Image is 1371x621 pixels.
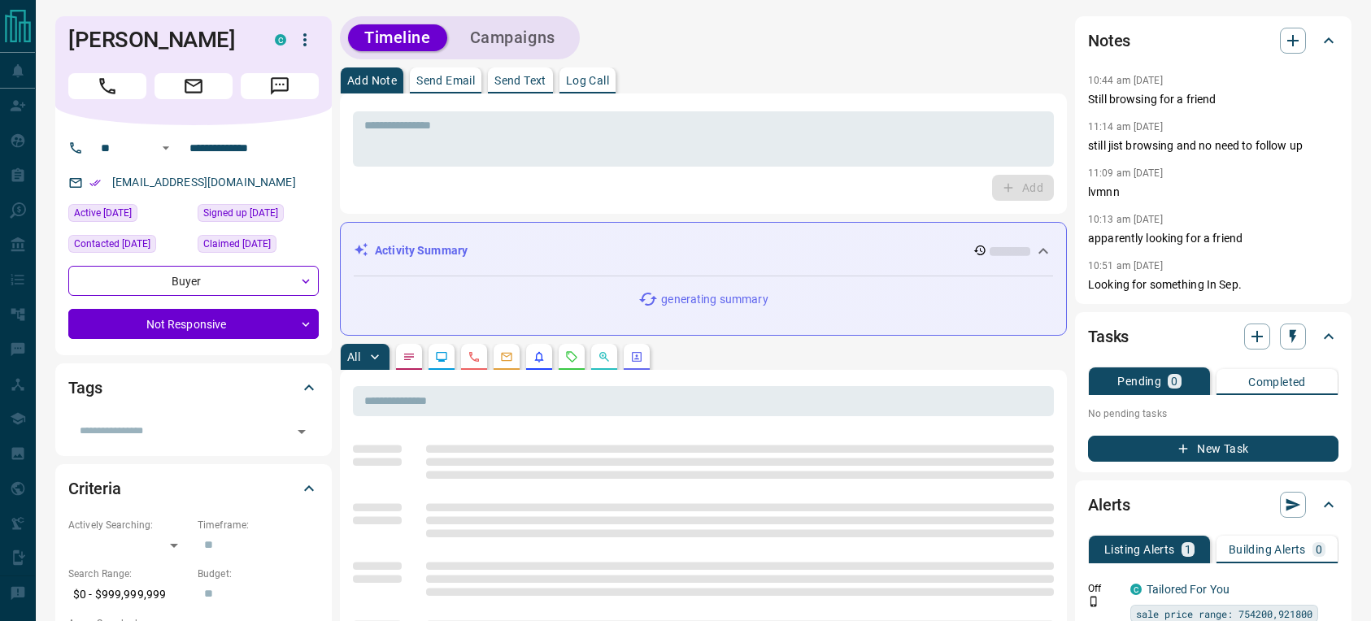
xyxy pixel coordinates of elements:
div: Criteria [68,469,319,508]
p: Add Note [347,75,397,86]
h2: Tasks [1088,324,1129,350]
p: Budget: [198,567,319,581]
div: Not Responsive [68,309,319,339]
p: 10:13 am [DATE] [1088,214,1163,225]
div: Activity Summary [354,236,1053,266]
p: Off [1088,581,1121,596]
a: Tailored For You [1147,583,1230,596]
div: Tags [68,368,319,407]
span: Email [155,73,233,99]
svg: Calls [468,350,481,363]
svg: Emails [500,350,513,363]
h2: Notes [1088,28,1130,54]
svg: Opportunities [598,350,611,363]
p: Building Alerts [1229,544,1306,555]
p: 0 [1316,544,1322,555]
button: Timeline [348,24,447,51]
p: No pending tasks [1088,402,1338,426]
button: Open [290,420,313,443]
span: Message [241,73,319,99]
div: Fri May 30 2025 [68,235,189,258]
p: still jist browsing and no need to follow up [1088,137,1338,154]
span: Call [68,73,146,99]
button: Open [156,138,176,158]
p: 10:51 am [DATE] [1088,260,1163,271]
p: Completed [1248,376,1306,388]
p: lvmnn [1088,184,1338,201]
svg: Listing Alerts [533,350,546,363]
h2: Tags [68,375,102,401]
p: Looking for something In Sep. [1088,276,1338,293]
svg: Notes [403,350,416,363]
p: 0 [1171,376,1177,387]
svg: Lead Browsing Activity [435,350,448,363]
p: Send Text [494,75,546,86]
p: Timeframe: [198,518,319,532]
button: New Task [1088,436,1338,462]
p: 1 [1185,544,1191,555]
span: Contacted [DATE] [74,236,150,252]
p: Search Range: [68,567,189,581]
div: condos.ca [275,34,286,46]
div: Thu Jan 18 2024 [198,235,319,258]
button: Campaigns [454,24,572,51]
p: All [347,351,360,363]
p: Pending [1117,376,1161,387]
svg: Requests [565,350,578,363]
div: Buyer [68,266,319,296]
svg: Email Verified [89,177,101,189]
div: Notes [1088,21,1338,60]
h2: Criteria [68,476,121,502]
p: 11:09 am [DATE] [1088,167,1163,179]
div: Sun Oct 12 2025 [68,204,189,227]
span: Active [DATE] [74,205,132,221]
p: Actively Searching: [68,518,189,532]
span: Signed up [DATE] [203,205,278,221]
p: generating summary [661,291,768,308]
p: 10:44 am [DATE] [1088,75,1163,86]
span: Claimed [DATE] [203,236,271,252]
p: Activity Summary [375,242,468,259]
h2: Alerts [1088,492,1130,518]
p: 11:14 am [DATE] [1088,121,1163,132]
div: Alerts [1088,485,1338,524]
div: Tasks [1088,317,1338,356]
p: Send Email [416,75,475,86]
p: Still browsing for a friend [1088,91,1338,108]
svg: Push Notification Only [1088,596,1099,607]
svg: Agent Actions [630,350,643,363]
p: Log Call [566,75,609,86]
p: apparently looking for a friend [1088,230,1338,247]
div: condos.ca [1130,584,1142,595]
p: Listing Alerts [1104,544,1175,555]
div: Wed Jan 26 2022 [198,204,319,227]
p: $0 - $999,999,999 [68,581,189,608]
a: [EMAIL_ADDRESS][DOMAIN_NAME] [112,176,296,189]
h1: [PERSON_NAME] [68,27,250,53]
